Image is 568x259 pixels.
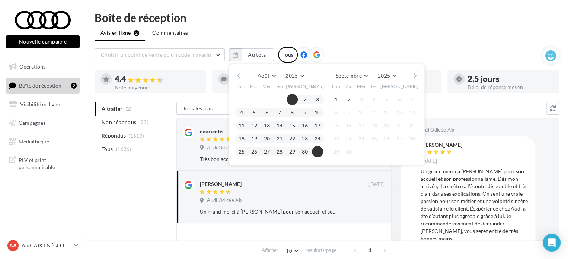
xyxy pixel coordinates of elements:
[274,146,285,157] button: 28
[4,59,81,75] a: Opérations
[152,29,188,37] span: Commentaires
[236,146,247,157] button: 25
[468,85,553,90] div: Délai de réponse moyen
[356,94,367,105] button: 3
[22,242,71,249] p: Audi AIX EN [GEOGRAPHIC_DATA]
[313,83,322,89] span: Dim
[287,120,298,131] button: 15
[312,94,323,105] button: 3
[357,83,366,89] span: Mer
[287,94,298,105] button: 1
[368,120,380,131] button: 18
[370,83,378,89] span: Jeu
[116,146,131,152] span: (1636)
[283,246,301,256] button: 10
[237,83,246,89] span: Lun
[368,107,380,118] button: 11
[381,133,392,144] button: 26
[306,247,336,254] span: résultats/page
[312,133,323,144] button: 24
[299,146,310,157] button: 30
[236,120,247,131] button: 11
[19,63,45,70] span: Opérations
[229,48,274,61] button: Au total
[261,120,272,131] button: 13
[394,107,405,118] button: 13
[299,107,310,118] button: 9
[19,120,45,126] span: Campagnes
[394,120,405,131] button: 20
[299,94,310,105] button: 2
[299,120,310,131] button: 16
[543,234,561,252] div: Open Intercom Messenger
[331,120,342,131] button: 15
[381,107,392,118] button: 12
[285,72,298,79] span: 2025
[207,145,243,151] span: Audi Odicée Aix
[368,133,380,144] button: 25
[4,78,81,94] a: Boîte de réception2
[4,97,81,112] a: Visibilité en ligne
[287,146,298,157] button: 29
[102,119,136,126] span: Non répondus
[421,168,529,242] div: Un grand merci à [PERSON_NAME] pour son accueil et son professionnalisme. Dès mon arrivée, il a s...
[19,138,49,144] span: Médiathèque
[102,132,126,139] span: Répondus
[406,133,418,144] button: 28
[115,85,200,90] div: Note moyenne
[9,242,17,249] span: AA
[331,94,342,105] button: 1
[249,133,260,144] button: 19
[356,133,367,144] button: 24
[4,115,81,131] a: Campagnes
[343,107,354,118] button: 9
[274,133,285,144] button: 21
[380,83,419,89] span: [PERSON_NAME]
[343,120,354,131] button: 16
[278,47,298,63] div: Tous
[261,146,272,157] button: 27
[4,134,81,149] a: Médiathèque
[375,70,399,81] button: 2025
[381,120,392,131] button: 19
[200,180,242,188] div: [PERSON_NAME]
[283,70,307,81] button: 2025
[102,145,113,153] span: Tous
[71,83,77,89] div: 2
[299,133,310,144] button: 23
[331,107,342,118] button: 8
[139,119,149,125] span: (23)
[19,155,77,171] span: PLV et print personnalisable
[200,155,336,163] div: Très bon accueil et service
[364,244,376,256] span: 1
[236,107,247,118] button: 4
[249,107,260,118] button: 5
[236,133,247,144] button: 18
[176,102,251,115] button: Tous les avis
[274,107,285,118] button: 7
[128,133,144,139] span: (1613)
[336,72,362,79] span: Septembre
[249,120,260,131] button: 12
[95,48,225,61] button: Choisir un point de vente ou un code magasin
[356,120,367,131] button: 17
[250,83,259,89] span: Mar
[4,152,81,174] a: PLV et print personnalisable
[394,94,405,105] button: 6
[421,142,462,148] div: [PERSON_NAME]
[261,133,272,144] button: 20
[312,120,323,131] button: 17
[331,133,342,144] button: 22
[331,146,342,157] button: 29
[19,82,61,88] span: Boîte de réception
[343,146,354,157] button: 30
[394,133,405,144] button: 27
[343,94,354,105] button: 2
[262,83,271,89] span: Mer
[421,158,437,165] span: [DATE]
[20,101,60,107] span: Visibilité en ligne
[183,105,213,111] span: Tous les avis
[255,70,278,81] button: Août
[262,247,278,254] span: Afficher
[312,146,323,157] button: 31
